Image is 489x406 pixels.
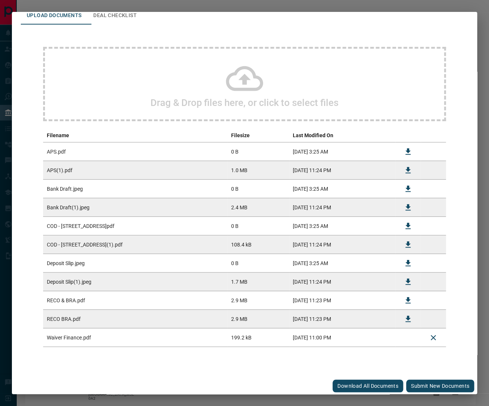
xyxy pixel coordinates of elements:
[399,236,417,254] button: Download
[289,217,395,235] td: [DATE] 3:25 AM
[289,235,395,254] td: [DATE] 11:24 PM
[289,180,395,198] td: [DATE] 3:25 AM
[289,273,395,291] td: [DATE] 11:24 PM
[43,161,227,180] td: APS(1).pdf
[399,199,417,216] button: Download
[227,310,289,328] td: 2.9 MB
[227,235,289,254] td: 108.4 kB
[43,291,227,310] td: RECO & BRA.pdf
[424,329,442,347] button: Delete
[227,291,289,310] td: 2.9 MB
[289,142,395,161] td: [DATE] 3:25 AM
[395,129,421,142] th: download action column
[399,291,417,309] button: Download
[43,254,227,273] td: Deposit Slip.jpeg
[150,97,339,108] h2: Drag & Drop files here, or click to select files
[43,310,227,328] td: RECO BRA.pdf
[227,161,289,180] td: 1.0 MB
[399,254,417,272] button: Download
[406,380,474,392] button: Submit new documents
[227,129,289,142] th: Filesize
[227,180,289,198] td: 0 B
[227,217,289,235] td: 0 B
[289,129,395,142] th: Last Modified On
[43,142,227,161] td: APS.pdf
[399,161,417,179] button: Download
[43,273,227,291] td: Deposit Slip(1).jpeg
[421,129,446,142] th: delete file action column
[399,180,417,198] button: Download
[43,235,227,254] td: COD - [STREET_ADDRESS](1).pdf
[289,328,395,347] td: [DATE] 11:00 PM
[399,310,417,328] button: Download
[43,328,227,347] td: Waiver Finance.pdf
[399,273,417,291] button: Download
[227,254,289,273] td: 0 B
[21,7,87,25] button: Upload Documents
[43,47,446,121] div: Drag & Drop files here, or click to select files
[227,328,289,347] td: 199.2 kB
[43,217,227,235] td: COD - [STREET_ADDRESS]pdf
[289,310,395,328] td: [DATE] 11:23 PM
[333,380,403,392] button: Download All Documents
[289,198,395,217] td: [DATE] 11:24 PM
[289,161,395,180] td: [DATE] 11:24 PM
[399,143,417,161] button: Download
[289,254,395,273] td: [DATE] 3:25 AM
[227,198,289,217] td: 2.4 MB
[43,180,227,198] td: Bank Draft.jpeg
[43,129,227,142] th: Filename
[227,273,289,291] td: 1.7 MB
[227,142,289,161] td: 0 B
[43,198,227,217] td: Bank Draft(1).jpeg
[289,291,395,310] td: [DATE] 11:23 PM
[87,7,143,25] button: Deal Checklist
[399,217,417,235] button: Download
